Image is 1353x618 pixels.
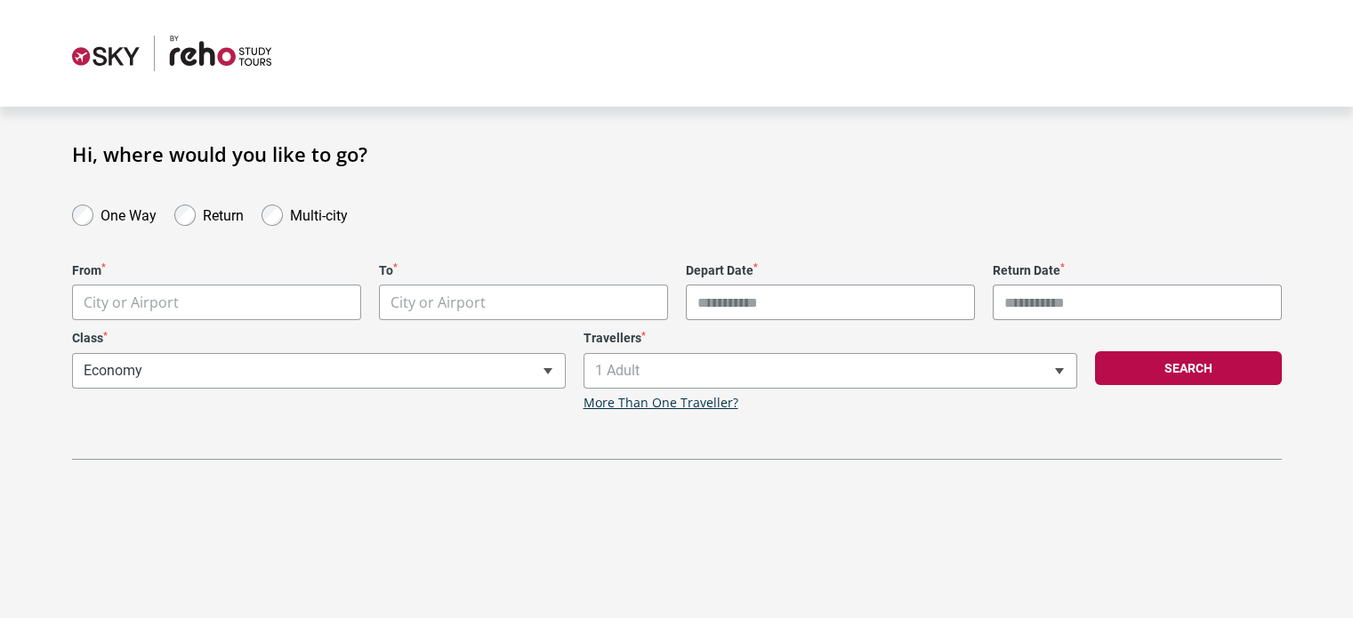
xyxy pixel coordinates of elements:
label: One Way [101,203,157,224]
a: More Than One Traveller? [584,396,738,411]
label: Return [203,203,244,224]
button: Search [1095,351,1282,385]
label: Depart Date [686,263,975,278]
span: City or Airport [84,293,179,312]
label: To [379,263,668,278]
span: 1 Adult [584,353,1077,389]
h1: Hi, where would you like to go? [72,142,1282,165]
span: Economy [73,354,565,388]
span: City or Airport [391,293,486,312]
span: City or Airport [379,285,668,320]
label: Multi-city [290,203,348,224]
span: Economy [72,353,566,389]
span: City or Airport [72,285,361,320]
span: City or Airport [73,285,360,320]
label: Return Date [993,263,1282,278]
label: Class [72,331,566,346]
label: Travellers [584,331,1077,346]
span: 1 Adult [584,354,1076,388]
span: City or Airport [380,285,667,320]
label: From [72,263,361,278]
